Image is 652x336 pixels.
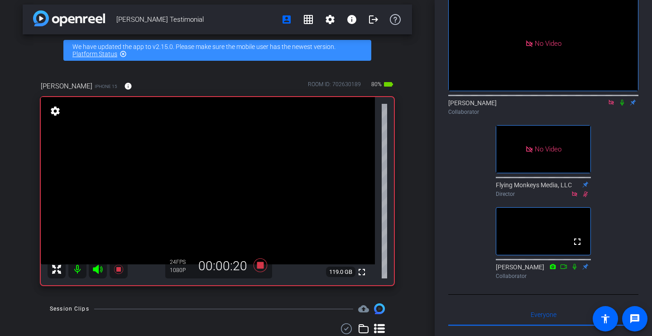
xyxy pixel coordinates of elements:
mat-icon: fullscreen [572,236,583,247]
mat-icon: settings [49,106,62,117]
mat-icon: message [629,313,640,324]
div: Collaborator [448,108,638,116]
img: app-logo [33,10,105,26]
span: No Video [535,145,561,153]
span: [PERSON_NAME] [41,81,92,91]
mat-icon: info [346,14,357,25]
span: FPS [176,259,186,265]
span: 119.0 GB [326,267,355,278]
div: 1080P [170,267,192,274]
img: Session clips [374,303,385,314]
mat-icon: grid_on [303,14,314,25]
mat-icon: account_box [281,14,292,25]
mat-icon: battery_std [383,79,394,90]
div: [PERSON_NAME] [448,98,638,116]
div: Flying Monkeys Media, LLC [496,180,591,198]
div: 00:00:20 [192,258,253,274]
mat-icon: highlight_off [120,50,127,58]
div: ROOM ID: 702630189 [308,80,361,93]
span: Destinations for your clips [358,303,369,314]
div: Director [496,190,591,198]
span: [PERSON_NAME] Testimonial [116,10,276,29]
mat-icon: cloud_upload [358,303,369,314]
div: [PERSON_NAME] [496,263,591,280]
span: iPhone 15 [95,83,117,90]
mat-icon: fullscreen [356,267,367,278]
mat-icon: accessibility [600,313,611,324]
div: We have updated the app to v2.15.0. Please make sure the mobile user has the newest version. [63,40,371,61]
span: Everyone [531,312,556,318]
mat-icon: info [124,82,132,90]
div: Session Clips [50,304,89,313]
div: Collaborator [496,272,591,280]
div: 24 [170,258,192,266]
mat-icon: settings [325,14,336,25]
span: 80% [370,77,383,92]
a: Platform Status [72,50,117,58]
span: No Video [535,39,561,47]
mat-icon: logout [368,14,379,25]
